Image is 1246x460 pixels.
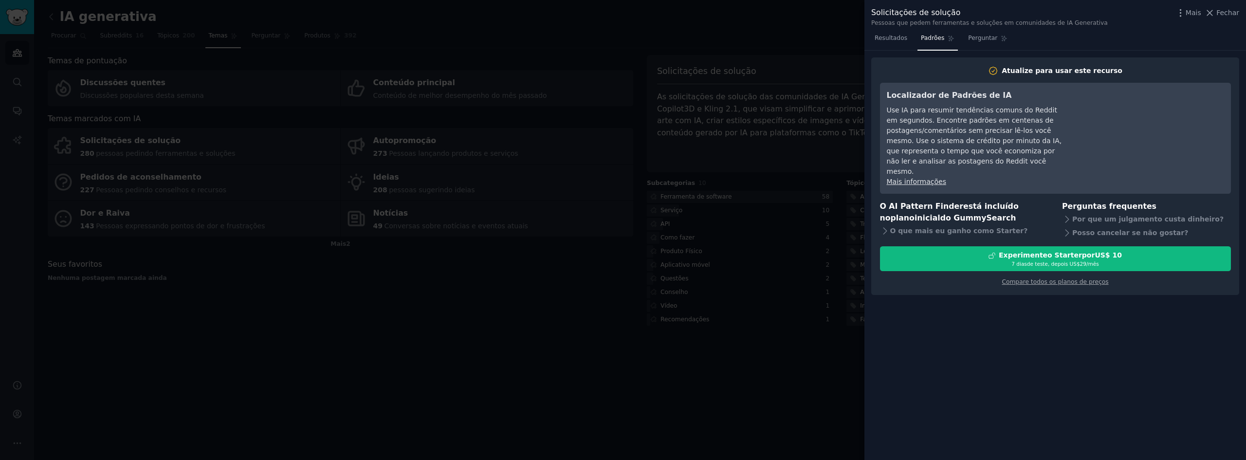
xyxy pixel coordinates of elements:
font: do GummySearch [940,213,1016,222]
a: Compare todos os planos de preços [1002,278,1108,285]
font: /mês [1086,261,1099,267]
font: O que mais eu ganho com [890,227,989,235]
font: o Starter [1047,251,1082,259]
font: Use IA para resumir tendências comuns do Reddit em segundos. Encontre padrões em centenas de post... [887,106,1062,175]
button: Mais [1175,8,1201,18]
button: Experimenteo StarterporUS$ 107 diasde teste, depois US$29/mês [880,246,1231,271]
font: O AI Pattern Finder [880,202,963,211]
font: por [1082,251,1095,259]
a: Resultados [871,31,911,51]
font: o Starter [989,227,1024,235]
font: 29 [1080,261,1086,267]
font: Por que um julgamento custa dinheiro? [1072,215,1224,223]
font: Resultados [875,35,907,41]
font: Localizador de Padrões de IA [887,91,1012,100]
font: Mais [1186,9,1201,17]
font: de teste, depois US$ [1027,261,1080,267]
a: Padrões [917,31,958,51]
font: Experimente [999,251,1047,259]
iframe: Reprodutor de vídeo do YouTube [1078,90,1224,163]
font: está incluído no [880,202,1019,223]
font: 7 dias [1011,261,1027,267]
font: plano [891,213,915,222]
a: Perguntar [965,31,1011,51]
font: Atualize para usar este recurso [1002,67,1122,74]
font: Padrões [921,35,944,41]
font: Pessoas que pedem ferramentas e soluções em comunidades de IA Generativa [871,19,1108,26]
button: Fechar [1205,8,1239,18]
font: Perguntas frequentes [1062,202,1156,211]
font: US$ 10 [1095,251,1122,259]
font: Posso cancelar se não gostar? [1072,229,1188,237]
font: Fechar [1216,9,1239,17]
font: Perguntar [968,35,997,41]
font: ? [1024,227,1027,235]
font: inicial [915,213,940,222]
a: Mais informações [887,178,946,185]
font: Solicitações de solução [871,8,960,17]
